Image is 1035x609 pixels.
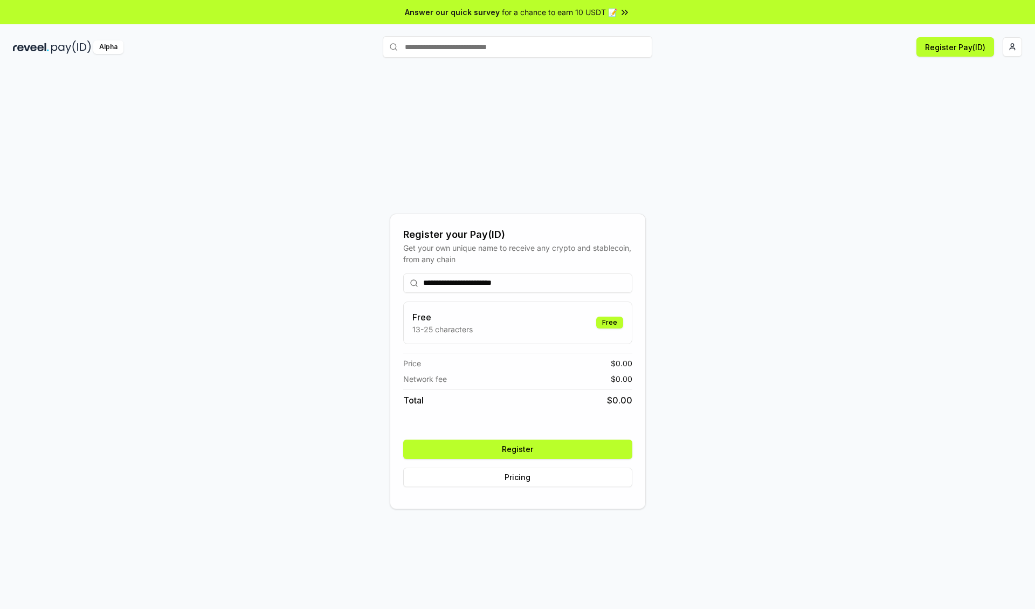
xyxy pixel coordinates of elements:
[403,468,632,487] button: Pricing
[403,394,424,407] span: Total
[405,6,500,18] span: Answer our quick survey
[412,324,473,335] p: 13-25 characters
[13,40,49,54] img: reveel_dark
[403,242,632,265] div: Get your own unique name to receive any crypto and stablecoin, from any chain
[403,440,632,459] button: Register
[502,6,617,18] span: for a chance to earn 10 USDT 📝
[596,317,623,329] div: Free
[93,40,123,54] div: Alpha
[611,373,632,385] span: $ 0.00
[403,358,421,369] span: Price
[412,311,473,324] h3: Free
[403,373,447,385] span: Network fee
[611,358,632,369] span: $ 0.00
[403,227,632,242] div: Register your Pay(ID)
[607,394,632,407] span: $ 0.00
[916,37,994,57] button: Register Pay(ID)
[51,40,91,54] img: pay_id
